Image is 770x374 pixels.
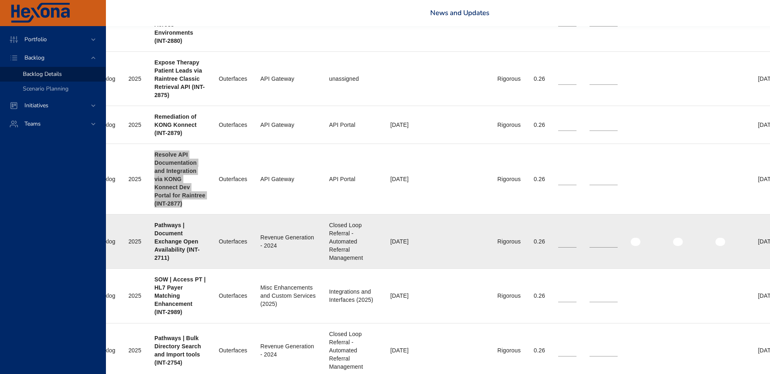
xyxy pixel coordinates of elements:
img: Hexona [10,3,71,23]
div: API Portal [329,121,377,129]
div: unassigned [329,75,377,83]
span: Portfolio [18,35,53,43]
div: Rigorous [497,292,521,300]
div: 2025 [128,292,141,300]
div: Closed Loop Referral - Automated Referral Management [329,330,377,371]
div: 2025 [128,121,141,129]
div: Rigorous [497,346,521,354]
div: 0.26 [534,292,545,300]
div: [DATE] [390,121,420,129]
span: Initiatives [18,102,55,109]
div: Rigorous [497,75,521,83]
div: Outerfaces [219,346,247,354]
b: Resolve API Documentation and Integration via KONG Konnect Dev Portal for Raintree (INT-2877) [154,151,205,207]
b: Pathways | Document Exchange Open Availability (INT-2711) [154,222,200,261]
div: API Gateway [260,175,316,183]
div: Misc Enhancements and Custom Services (2025) [260,283,316,308]
div: Outerfaces [219,175,247,183]
div: 0.26 [534,237,545,246]
b: Remediation of KONG Konnect (INT-2879) [154,113,197,136]
div: Outerfaces [219,237,247,246]
a: News and Updates [430,8,489,18]
div: Rigorous [497,121,521,129]
div: 2025 [128,75,141,83]
div: 2025 [128,175,141,183]
div: [DATE] [390,346,420,354]
span: Backlog [18,54,51,62]
div: API Gateway [260,75,316,83]
div: [DATE] [390,175,420,183]
div: 0.26 [534,175,545,183]
div: Outerfaces [219,121,247,129]
b: Pathways | Bulk Directory Search and Import tools (INT-2754) [154,335,201,366]
div: Revenue Generation - 2024 [260,233,316,250]
div: 0.26 [534,75,545,83]
div: [DATE] [390,292,420,300]
div: 2025 [128,346,141,354]
div: 0.26 [534,121,545,129]
div: Integrations and Interfaces (2025) [329,288,377,304]
span: Teams [18,120,47,128]
div: Revenue Generation - 2024 [260,342,316,359]
span: Backlog Details [23,70,62,78]
b: SOW | Access PT | HL7 Payer Matching Enhancement (INT-2989) [154,276,206,315]
div: 2025 [128,237,141,246]
span: Scenario Planning [23,85,68,93]
div: Outerfaces [219,292,247,300]
div: Closed Loop Referral - Automated Referral Management [329,221,377,262]
div: Rigorous [497,237,521,246]
div: [DATE] [390,237,420,246]
div: Rigorous [497,175,521,183]
div: API Gateway [260,121,316,129]
div: 0.26 [534,346,545,354]
b: Expose Therapy Patient Leads via Raintree Classic Retrieval API (INT-2875) [154,59,205,98]
div: API Portal [329,175,377,183]
div: Outerfaces [219,75,247,83]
